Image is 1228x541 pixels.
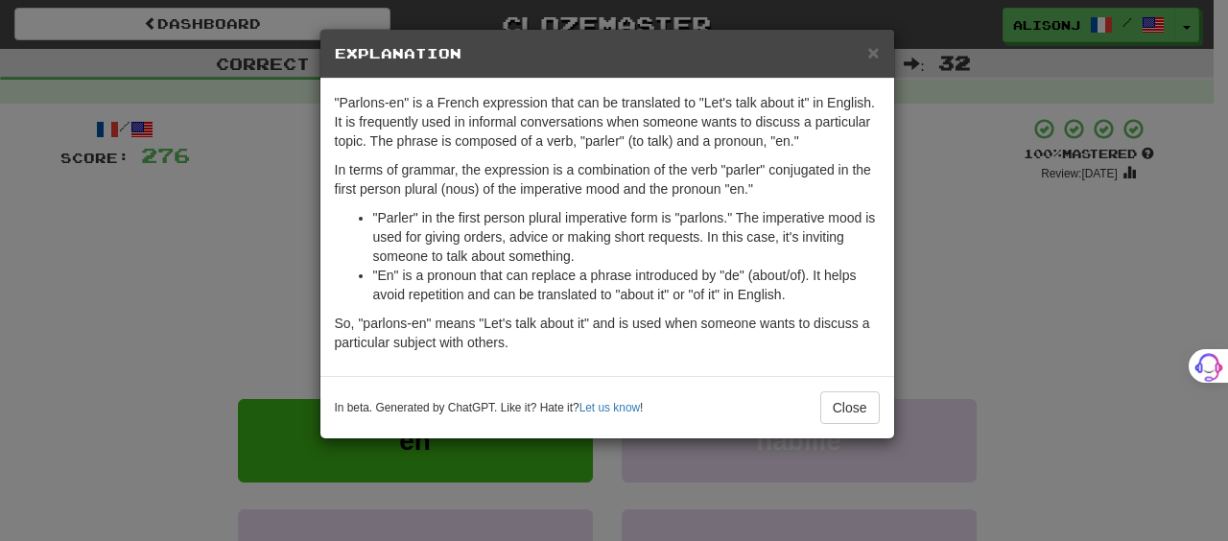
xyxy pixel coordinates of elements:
[335,44,880,63] h5: Explanation
[335,93,880,151] p: "Parlons-en" is a French expression that can be translated to "Let's talk about it" in English. I...
[335,160,880,199] p: In terms of grammar, the expression is a combination of the verb "parler" conjugated in the first...
[579,401,640,414] a: Let us know
[867,41,879,63] span: ×
[867,42,879,62] button: Close
[820,391,880,424] button: Close
[373,266,880,304] li: "En" is a pronoun that can replace a phrase introduced by "de" (about/of). It helps avoid repetit...
[335,400,644,416] small: In beta. Generated by ChatGPT. Like it? Hate it? !
[335,314,880,352] p: So, "parlons-en" means "Let's talk about it" and is used when someone wants to discuss a particul...
[373,208,880,266] li: "Parler" in the first person plural imperative form is "parlons." The imperative mood is used for...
